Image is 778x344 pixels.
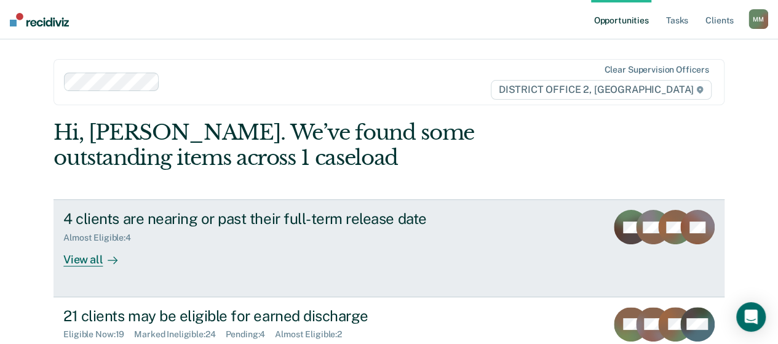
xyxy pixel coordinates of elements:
div: 21 clients may be eligible for earned discharge [63,307,495,325]
div: Hi, [PERSON_NAME]. We’ve found some outstanding items across 1 caseload [54,120,590,170]
span: DISTRICT OFFICE 2, [GEOGRAPHIC_DATA] [491,80,712,100]
div: Pending : 4 [225,329,275,340]
img: Recidiviz [10,13,69,26]
div: Open Intercom Messenger [736,302,766,332]
div: M M [748,9,768,29]
div: Marked Ineligible : 24 [134,329,225,340]
a: 4 clients are nearing or past their full-term release dateAlmost Eligible:4View all [54,199,724,297]
button: MM [748,9,768,29]
div: Almost Eligible : 4 [63,233,141,243]
div: Almost Eligible : 2 [275,329,352,340]
div: Eligible Now : 19 [63,329,134,340]
div: 4 clients are nearing or past their full-term release date [63,210,495,228]
div: Clear supervision officers [604,65,709,75]
div: View all [63,243,132,267]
